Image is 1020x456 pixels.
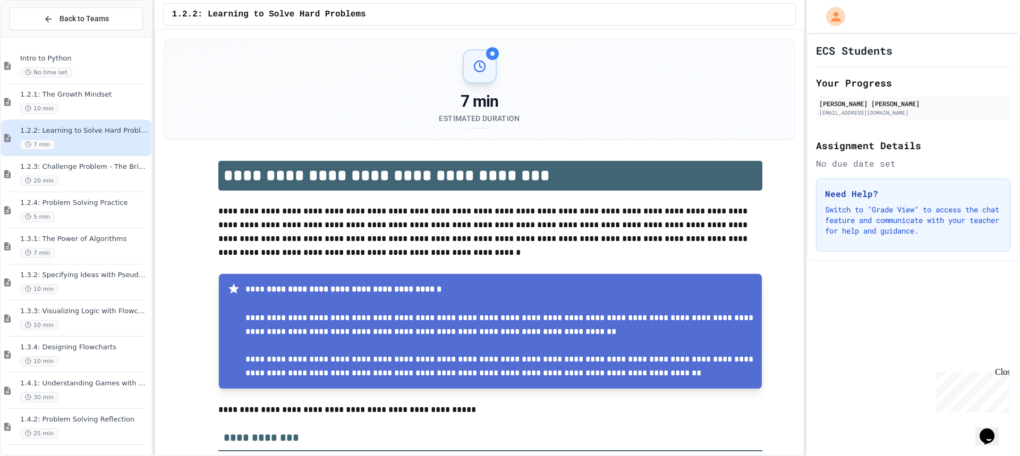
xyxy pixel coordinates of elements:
span: 1.2.2: Learning to Solve Hard Problems [20,126,149,135]
h2: Assignment Details [816,138,1010,153]
span: 1.3.1: The Power of Algorithms [20,235,149,244]
p: Switch to "Grade View" to access the chat feature and communicate with your teacher for help and ... [825,204,1001,236]
span: 1.4.2: Problem Solving Reflection [20,415,149,424]
span: 1.3.4: Designing Flowcharts [20,343,149,352]
span: No time set [20,67,72,78]
span: 1.2.3: Challenge Problem - The Bridge [20,162,149,171]
span: 10 min [20,284,58,294]
div: [EMAIL_ADDRESS][DOMAIN_NAME] [819,109,1007,117]
span: 5 min [20,212,55,222]
span: 30 min [20,392,58,402]
span: 1.4.1: Understanding Games with Flowcharts [20,379,149,388]
h2: Your Progress [816,75,1010,90]
span: 10 min [20,356,58,366]
span: 1.2.1: The Growth Mindset [20,90,149,99]
div: Estimated Duration [439,113,520,124]
span: 1.2.4: Problem Solving Practice [20,199,149,208]
span: 20 min [20,176,58,186]
div: My Account [815,4,848,29]
span: 10 min [20,320,58,330]
span: 7 min [20,140,55,150]
div: Chat with us now!Close [4,4,73,67]
button: Back to Teams [10,7,143,30]
h1: ECS Students [816,43,892,58]
div: 7 min [439,92,520,111]
span: 7 min [20,248,55,258]
span: 1.2.2: Learning to Solve Hard Problems [172,8,366,21]
span: Back to Teams [59,13,109,24]
h3: Need Help? [825,187,1001,200]
span: 10 min [20,104,58,114]
iframe: chat widget [975,414,1009,445]
span: 1.3.2: Specifying Ideas with Pseudocode [20,271,149,280]
div: No due date set [816,157,1010,170]
iframe: chat widget [932,367,1009,412]
span: 1.3.3: Visualizing Logic with Flowcharts [20,307,149,316]
div: [PERSON_NAME] [PERSON_NAME] [819,99,1007,108]
span: Intro to Python [20,54,149,63]
span: 25 min [20,428,58,438]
